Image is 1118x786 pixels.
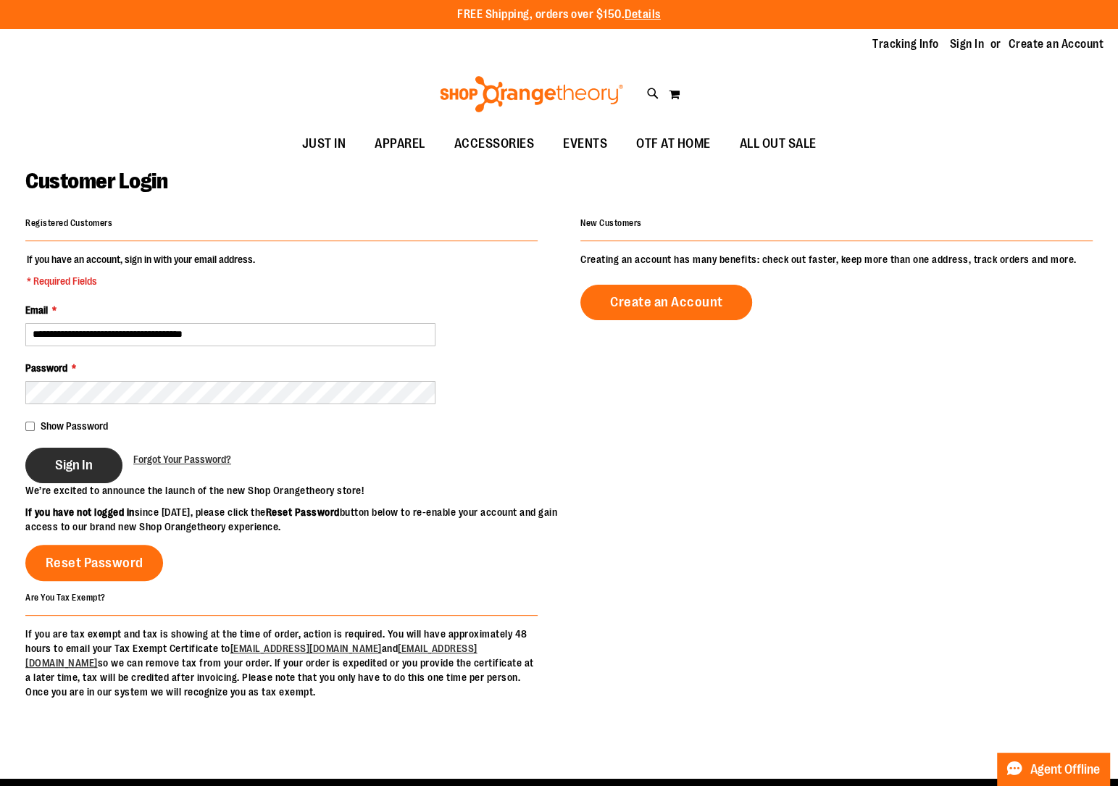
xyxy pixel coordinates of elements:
p: If you are tax exempt and tax is showing at the time of order, action is required. You will have ... [25,627,538,699]
span: Reset Password [46,555,143,571]
strong: Registered Customers [25,218,112,228]
strong: New Customers [580,218,642,228]
p: FREE Shipping, orders over $150. [457,7,661,23]
span: Agent Offline [1030,763,1100,777]
span: * Required Fields [27,274,255,288]
span: Customer Login [25,169,167,193]
span: EVENTS [563,127,607,160]
span: Email [25,304,48,316]
p: since [DATE], please click the button below to re-enable your account and gain access to our bran... [25,505,559,534]
span: Show Password [41,420,108,432]
strong: Are You Tax Exempt? [25,592,106,602]
a: Tracking Info [872,36,939,52]
p: Creating an account has many benefits: check out faster, keep more than one address, track orders... [580,252,1093,267]
span: ACCESSORIES [454,127,535,160]
strong: Reset Password [266,506,340,518]
button: Agent Offline [997,753,1109,786]
a: Details [625,8,661,21]
img: Shop Orangetheory [438,76,625,112]
span: Forgot Your Password? [133,453,231,465]
a: Create an Account [1009,36,1104,52]
a: [EMAIL_ADDRESS][DOMAIN_NAME] [230,643,382,654]
span: Sign In [55,457,93,473]
strong: If you have not logged in [25,506,135,518]
span: OTF AT HOME [636,127,711,160]
span: JUST IN [302,127,346,160]
span: APPAREL [375,127,425,160]
p: We’re excited to announce the launch of the new Shop Orangetheory store! [25,483,559,498]
a: Create an Account [580,285,753,320]
a: Reset Password [25,545,163,581]
a: Sign In [950,36,985,52]
span: Password [25,362,67,374]
a: Forgot Your Password? [133,452,231,467]
span: Create an Account [610,294,723,310]
span: ALL OUT SALE [740,127,817,160]
legend: If you have an account, sign in with your email address. [25,252,256,288]
button: Sign In [25,448,122,483]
